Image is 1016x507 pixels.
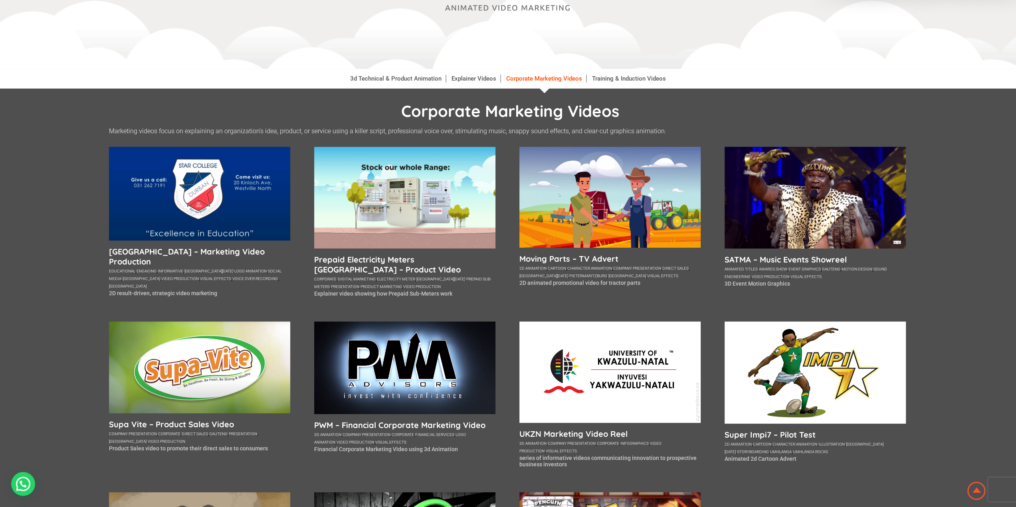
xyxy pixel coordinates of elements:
[502,75,586,83] a: Corporate Marketing Videos
[416,277,465,281] a: [GEOGRAPHIC_DATA][DATE]
[770,450,792,454] a: umhlanga
[229,432,257,436] a: presentation
[337,440,374,444] a: video production
[109,429,290,444] div: , , , , , ,
[548,266,566,270] a: cartoon
[818,442,845,446] a: illustration
[662,266,689,270] a: direct sales
[209,432,228,436] a: gauteng
[759,267,787,271] a: awards show
[613,266,661,270] a: company presentation
[448,75,501,83] a: Explainer Videos
[415,432,454,437] a: financial services
[519,439,701,454] div: , , , , ,
[123,276,160,281] a: [GEOGRAPHIC_DATA]
[314,446,495,452] p: Financial Corporate Marketing Video using 3d Animation
[109,419,290,429] a: Supa Vite – Product Sales Video
[725,440,906,455] div: , , , , , , ,
[725,430,906,440] a: Super Impi7 – Pilot Test
[184,269,233,273] a: [GEOGRAPHIC_DATA][DATE]
[109,284,147,288] a: [GEOGRAPHIC_DATA]
[148,439,185,444] a: video production
[109,290,290,296] p: 2D result-driven, strategic video marketing
[772,442,817,446] a: character animation
[519,280,701,286] p: 2D animated promotional video for tractor parts
[842,267,872,271] a: motion design
[519,274,568,278] a: [GEOGRAPHIC_DATA][DATE]
[200,276,231,281] a: visual effects
[375,440,406,444] a: visual effects
[314,277,337,281] a: corporate
[158,432,180,436] a: corporate
[569,274,607,278] a: Pietermaritzburg
[234,269,267,273] a: logo animation
[109,445,290,452] p: Product Sales video to promote their direct sales to consumers
[966,480,987,501] img: Animation Studio South Africa
[519,441,661,453] a: video production
[519,429,701,439] a: UKZN Marketing Video Reel
[725,442,883,454] a: [GEOGRAPHIC_DATA][DATE]
[725,280,906,287] p: 3D Event Motion Graphics
[343,432,390,437] a: company presentation
[331,284,359,289] a: presentation
[519,441,547,446] a: 3d animation
[314,254,495,274] a: Prepaid Electricity Meters [GEOGRAPHIC_DATA] – Product Video
[377,277,415,281] a: electricity meter
[519,264,701,279] div: , , , , , , , ,
[822,267,840,271] a: gauteng
[338,277,376,281] a: digital marketing
[137,269,156,273] a: engaging
[109,439,147,444] a: [GEOGRAPHIC_DATA]
[109,269,135,273] a: educational
[546,449,577,453] a: visual effects
[346,75,446,83] a: 3d Technical & Product Animation
[620,441,649,446] a: infographics
[725,442,752,446] a: 2d animation
[314,274,495,290] div: , , , , , , ,
[608,274,646,278] a: [GEOGRAPHIC_DATA]
[548,441,596,446] a: company presentation
[161,276,199,281] a: video production
[597,441,619,446] a: corporate
[158,269,183,273] a: informative
[752,274,789,279] a: video production
[109,266,290,289] div: , , , , , , , , , ,
[314,420,495,430] a: PWM – Financial Corporate Marketing Video
[725,264,906,280] div: , , , , , , ,
[737,450,769,454] a: storyboarding
[182,432,208,436] a: direct sales
[725,254,906,264] a: SATMA – Music Events Showreel
[519,455,701,468] p: series of informative videos communicating innovation to prospective business investors
[793,450,828,454] a: umhlanga rocks
[109,432,157,436] a: company presentation
[392,432,414,437] a: corporate
[567,266,612,270] a: character animation
[790,274,822,279] a: visual effects
[588,75,670,83] a: Training & Induction Videos
[109,127,907,135] p: Marketing videos focus on explaining an organization’s idea, product, or service using a killer s...
[403,284,441,289] a: video production
[314,290,495,297] p: Explainer video showing how Prepaid Sub-Meters work
[232,276,278,281] a: voice over recording
[725,456,906,462] p: Animated 2d Cartoon Advert
[360,284,402,289] a: product marketing
[519,266,547,270] a: 2d animation
[725,267,758,271] a: animated titles
[519,254,701,264] a: Moving Parts – TV Advert
[113,101,907,121] h1: Corporate Marketing Videos
[109,247,290,266] a: [GEOGRAPHIC_DATA] – Marketing Video Production
[314,432,341,437] a: 3d animation
[314,430,495,445] div: , , , , , ,
[647,274,678,278] a: visual effects
[788,267,821,271] a: event graphics
[753,442,771,446] a: cartoon
[109,269,281,281] a: social media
